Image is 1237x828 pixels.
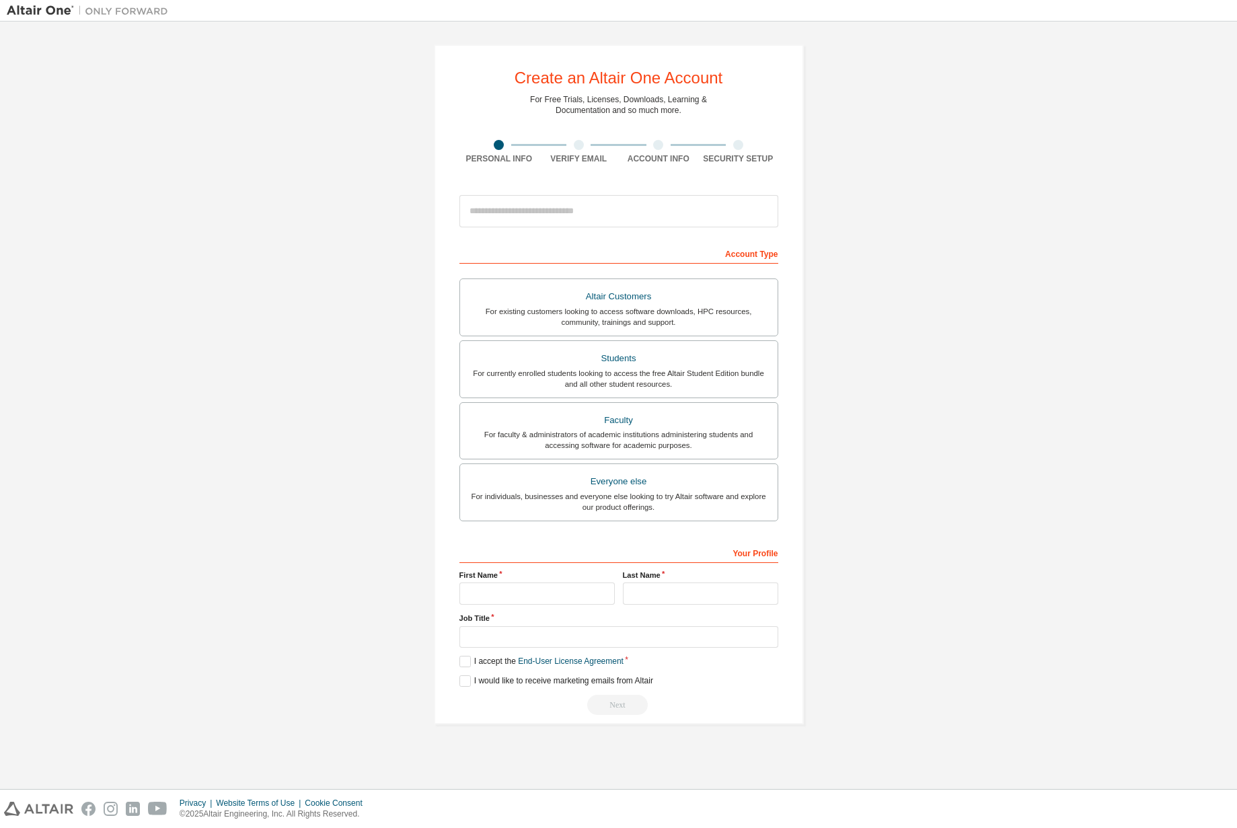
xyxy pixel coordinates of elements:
[468,306,770,328] div: For existing customers looking to access software downloads, HPC resources, community, trainings ...
[459,675,653,687] label: I would like to receive marketing emails from Altair
[4,802,73,816] img: altair_logo.svg
[468,368,770,389] div: For currently enrolled students looking to access the free Altair Student Edition bundle and all ...
[518,656,624,666] a: End-User License Agreement
[305,798,370,808] div: Cookie Consent
[515,70,723,86] div: Create an Altair One Account
[126,802,140,816] img: linkedin.svg
[468,472,770,491] div: Everyone else
[459,242,778,264] div: Account Type
[468,349,770,368] div: Students
[619,153,699,164] div: Account Info
[539,153,619,164] div: Verify Email
[698,153,778,164] div: Security Setup
[623,570,778,580] label: Last Name
[530,94,707,116] div: For Free Trials, Licenses, Downloads, Learning & Documentation and so much more.
[180,808,371,820] p: © 2025 Altair Engineering, Inc. All Rights Reserved.
[81,802,96,816] img: facebook.svg
[468,287,770,306] div: Altair Customers
[468,411,770,430] div: Faculty
[459,656,624,667] label: I accept the
[180,798,216,808] div: Privacy
[468,491,770,513] div: For individuals, businesses and everyone else looking to try Altair software and explore our prod...
[7,4,175,17] img: Altair One
[459,541,778,563] div: Your Profile
[104,802,118,816] img: instagram.svg
[459,613,778,624] label: Job Title
[459,153,539,164] div: Personal Info
[459,695,778,715] div: Read and acccept EULA to continue
[148,802,167,816] img: youtube.svg
[459,570,615,580] label: First Name
[216,798,305,808] div: Website Terms of Use
[468,429,770,451] div: For faculty & administrators of academic institutions administering students and accessing softwa...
